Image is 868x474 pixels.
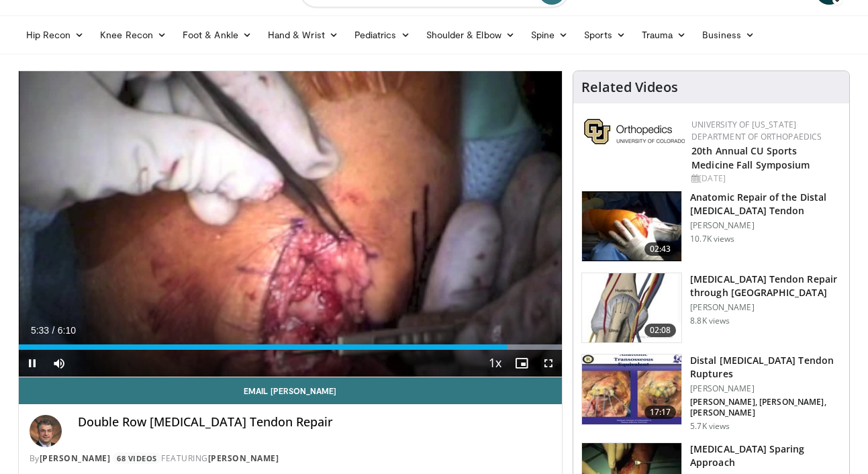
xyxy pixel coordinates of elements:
h3: [MEDICAL_DATA] Tendon Repair through [GEOGRAPHIC_DATA] [690,273,841,299]
a: Sports [576,21,634,48]
img: PE3O6Z9ojHeNSk7H4xMDoxOjA4MTsiGN.150x105_q85_crop-smart_upscale.jpg [582,273,681,343]
div: [DATE] [691,173,838,185]
a: Shoulder & Elbow [418,21,523,48]
a: Foot & Ankle [175,21,260,48]
div: Progress Bar [19,344,563,350]
a: 02:08 [MEDICAL_DATA] Tendon Repair through [GEOGRAPHIC_DATA] [PERSON_NAME] 8.8K views [581,273,841,344]
p: 5.7K views [690,421,730,432]
h4: Double Row [MEDICAL_DATA] Tendon Repair [78,415,552,430]
p: [PERSON_NAME] [690,383,841,394]
a: 17:17 Distal [MEDICAL_DATA] Tendon Ruptures [PERSON_NAME] [PERSON_NAME], [PERSON_NAME], [PERSON_N... [581,354,841,432]
button: Playback Rate [481,350,508,377]
span: 5:33 [31,325,49,336]
p: [PERSON_NAME] [690,220,841,231]
a: [PERSON_NAME] [208,453,279,464]
a: Pediatrics [346,21,418,48]
span: 02:43 [644,242,677,256]
div: By FEATURING [30,453,552,465]
a: Knee Recon [92,21,175,48]
a: Spine [523,21,576,48]
video-js: Video Player [19,71,563,377]
a: Hand & Wrist [260,21,346,48]
a: 68 Videos [113,453,162,464]
img: xX2wXF35FJtYfXNX4xMDoxOjA4MTsiGN.150x105_q85_crop-smart_upscale.jpg [582,354,681,424]
a: University of [US_STATE] Department of Orthopaedics [691,119,822,142]
h3: [MEDICAL_DATA] Sparing Approach [690,442,841,469]
button: Fullscreen [535,350,562,377]
p: 8.8K views [690,316,730,326]
a: 02:43 Anatomic Repair of the Distal [MEDICAL_DATA] Tendon [PERSON_NAME] 10.7K views [581,191,841,262]
a: 20th Annual CU Sports Medicine Fall Symposium [691,144,810,171]
button: Mute [46,350,73,377]
a: Hip Recon [18,21,93,48]
span: 02:08 [644,324,677,337]
h3: Anatomic Repair of the Distal [MEDICAL_DATA] Tendon [690,191,841,218]
p: [PERSON_NAME], [PERSON_NAME], [PERSON_NAME] [690,397,841,418]
span: / [52,325,55,336]
a: Email [PERSON_NAME] [19,377,563,404]
img: FmFIn1_MecI9sVpn5hMDoxOjA4MTtFn1_1.150x105_q85_crop-smart_upscale.jpg [582,191,681,261]
a: Trauma [634,21,695,48]
button: Pause [19,350,46,377]
p: [PERSON_NAME] [690,302,841,313]
a: [PERSON_NAME] [40,453,111,464]
img: Avatar [30,415,62,447]
img: 355603a8-37da-49b6-856f-e00d7e9307d3.png.150x105_q85_autocrop_double_scale_upscale_version-0.2.png [584,119,685,144]
h4: Related Videos [581,79,678,95]
button: Enable picture-in-picture mode [508,350,535,377]
h3: Distal [MEDICAL_DATA] Tendon Ruptures [690,354,841,381]
p: 10.7K views [690,234,734,244]
a: Business [694,21,763,48]
span: 17:17 [644,406,677,419]
span: 6:10 [58,325,76,336]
